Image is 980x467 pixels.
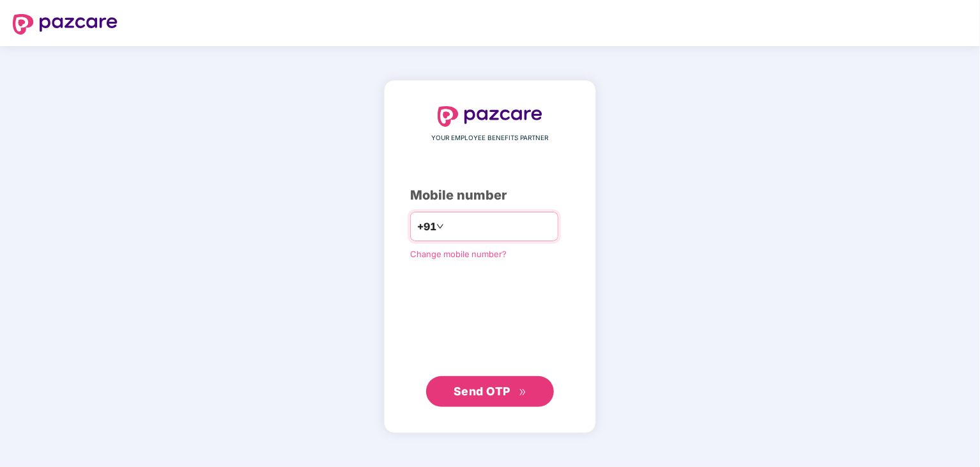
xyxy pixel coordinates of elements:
[454,384,510,398] span: Send OTP
[438,106,542,127] img: logo
[417,219,436,235] span: +91
[519,388,527,397] span: double-right
[432,133,549,143] span: YOUR EMPLOYEE BENEFITS PARTNER
[410,186,570,205] div: Mobile number
[426,376,554,407] button: Send OTPdouble-right
[13,14,118,35] img: logo
[436,223,444,230] span: down
[410,249,507,259] a: Change mobile number?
